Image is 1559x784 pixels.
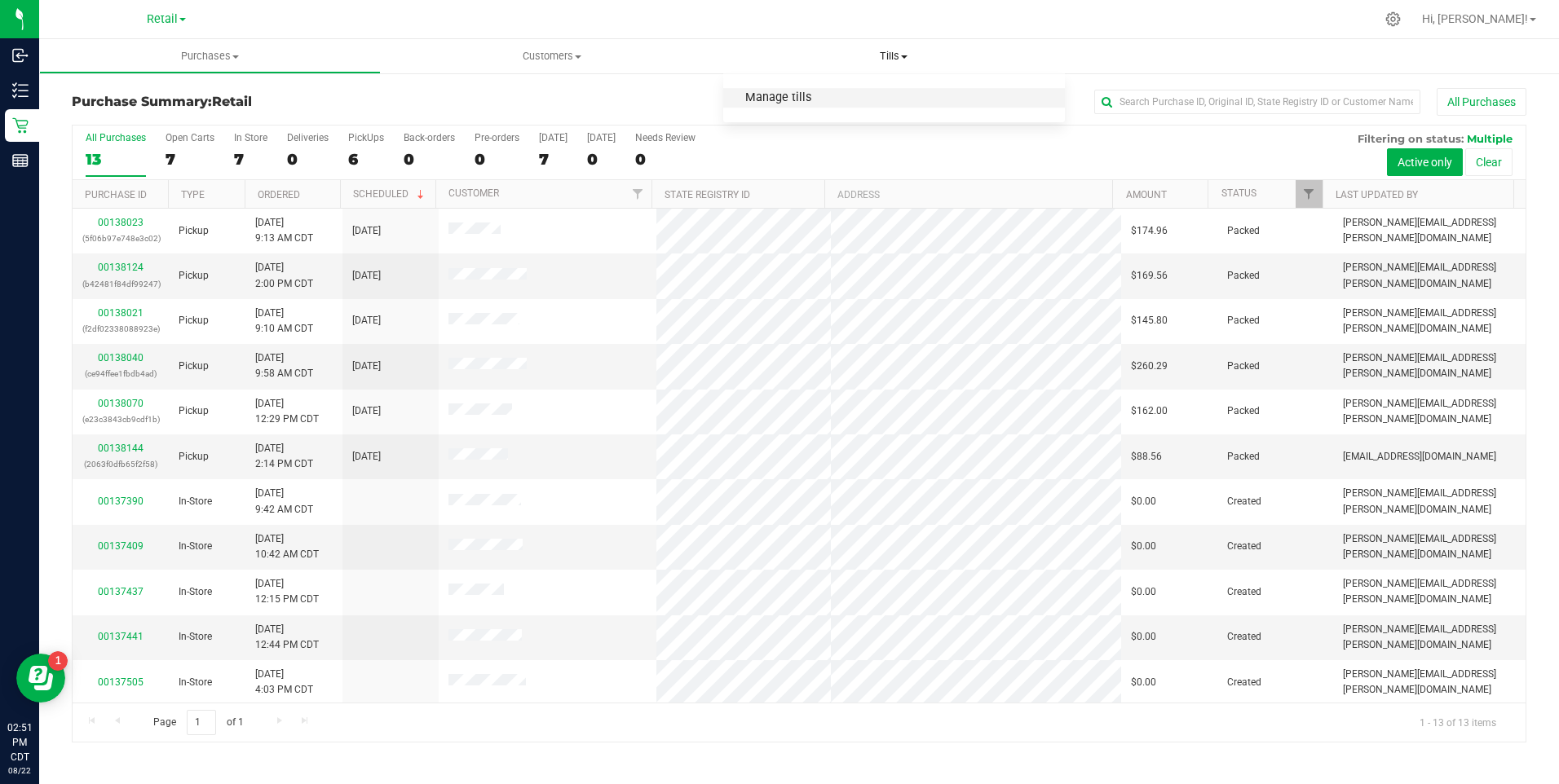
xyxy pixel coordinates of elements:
[82,276,159,292] p: (b42481f84df99247)
[1383,11,1403,27] div: Manage settings
[166,150,214,169] div: 7
[1465,148,1513,176] button: Clear
[98,398,144,409] a: 00138070
[1437,88,1526,116] button: All Purchases
[539,132,568,143] div: [DATE]
[1131,494,1156,509] span: $0.00
[1131,359,1168,374] span: $260.29
[1343,306,1516,337] span: [PERSON_NAME][EMAIL_ADDRESS][PERSON_NAME][DOMAIN_NAME]
[1227,313,1260,328] span: Packed
[86,150,146,169] div: 13
[181,189,205,200] a: Type
[258,189,300,200] a: Ordered
[448,187,499,199] a: Customer
[179,629,212,645] span: In-Store
[352,223,381,239] span: [DATE]
[1131,403,1168,419] span: $162.00
[82,456,159,472] p: (2063f0dfb65f2f58)
[381,39,722,73] a: Customers
[39,39,381,73] a: Purchases
[234,150,267,169] div: 7
[255,396,319,427] span: [DATE] 12:29 PM CDT
[1227,359,1260,374] span: Packed
[404,150,455,169] div: 0
[1227,629,1261,645] span: Created
[1343,449,1496,465] span: [EMAIL_ADDRESS][DOMAIN_NAME]
[1131,675,1156,690] span: $0.00
[287,150,329,169] div: 0
[723,49,1065,64] span: Tills
[40,49,380,64] span: Purchases
[98,586,144,597] a: 00137437
[1296,180,1323,208] a: Filter
[98,352,144,363] a: 00138040
[1343,531,1516,562] span: [PERSON_NAME][EMAIL_ADDRESS][PERSON_NAME][DOMAIN_NAME]
[1227,268,1260,284] span: Packed
[139,710,257,735] span: Page of 1
[98,540,144,552] a: 00137409
[72,95,557,109] h3: Purchase Summary:
[179,494,212,509] span: In-Store
[179,359,209,374] span: Pickup
[179,313,209,328] span: Pickup
[255,215,313,246] span: [DATE] 9:13 AM CDT
[1131,539,1156,554] span: $0.00
[1343,260,1516,291] span: [PERSON_NAME][EMAIL_ADDRESS][PERSON_NAME][DOMAIN_NAME]
[1131,584,1156,600] span: $0.00
[12,117,29,134] inline-svg: Retail
[16,654,65,703] iframe: Resource center
[1343,667,1516,698] span: [PERSON_NAME][EMAIL_ADDRESS][PERSON_NAME][DOMAIN_NAME]
[1131,223,1168,239] span: $174.96
[1343,622,1516,653] span: [PERSON_NAME][EMAIL_ADDRESS][PERSON_NAME][DOMAIN_NAME]
[1336,189,1418,200] a: Last Updated By
[85,189,147,200] a: Purchase ID
[1094,90,1420,114] input: Search Purchase ID, Original ID, State Registry ID or Customer Name...
[98,443,144,454] a: 00138144
[348,150,384,169] div: 6
[1131,268,1168,284] span: $169.56
[1227,584,1261,600] span: Created
[1343,486,1516,517] span: [PERSON_NAME][EMAIL_ADDRESS][PERSON_NAME][DOMAIN_NAME]
[98,496,144,507] a: 00137390
[1343,215,1516,246] span: [PERSON_NAME][EMAIL_ADDRESS][PERSON_NAME][DOMAIN_NAME]
[1131,313,1168,328] span: $145.80
[86,132,146,143] div: All Purchases
[475,150,519,169] div: 0
[665,189,750,200] a: State Registry ID
[1387,148,1463,176] button: Active only
[255,667,313,698] span: [DATE] 4:03 PM CDT
[98,631,144,642] a: 00137441
[82,366,159,381] p: (ce94ffee1fbdb4ad)
[1227,449,1260,465] span: Packed
[187,710,216,735] input: 1
[348,132,384,143] div: PickUps
[475,132,519,143] div: Pre-orders
[12,152,29,169] inline-svg: Reports
[212,94,252,109] span: Retail
[12,47,29,64] inline-svg: Inbound
[723,39,1065,73] a: Tills Manage tills
[1407,710,1509,734] span: 1 - 13 of 13 items
[352,268,381,284] span: [DATE]
[1358,132,1464,145] span: Filtering on status:
[12,82,29,99] inline-svg: Inventory
[1131,629,1156,645] span: $0.00
[1221,187,1256,199] a: Status
[147,12,178,26] span: Retail
[382,49,722,64] span: Customers
[98,217,144,228] a: 00138023
[48,651,68,671] iframe: Resource center unread badge
[1227,675,1261,690] span: Created
[82,231,159,246] p: (5f06b97e748e3c02)
[1343,396,1516,427] span: [PERSON_NAME][EMAIL_ADDRESS][PERSON_NAME][DOMAIN_NAME]
[255,531,319,562] span: [DATE] 10:42 AM CDT
[255,306,313,337] span: [DATE] 9:10 AM CDT
[404,132,455,143] div: Back-orders
[352,359,381,374] span: [DATE]
[1126,189,1167,200] a: Amount
[1227,403,1260,419] span: Packed
[98,307,144,319] a: 00138021
[539,150,568,169] div: 7
[352,403,381,419] span: [DATE]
